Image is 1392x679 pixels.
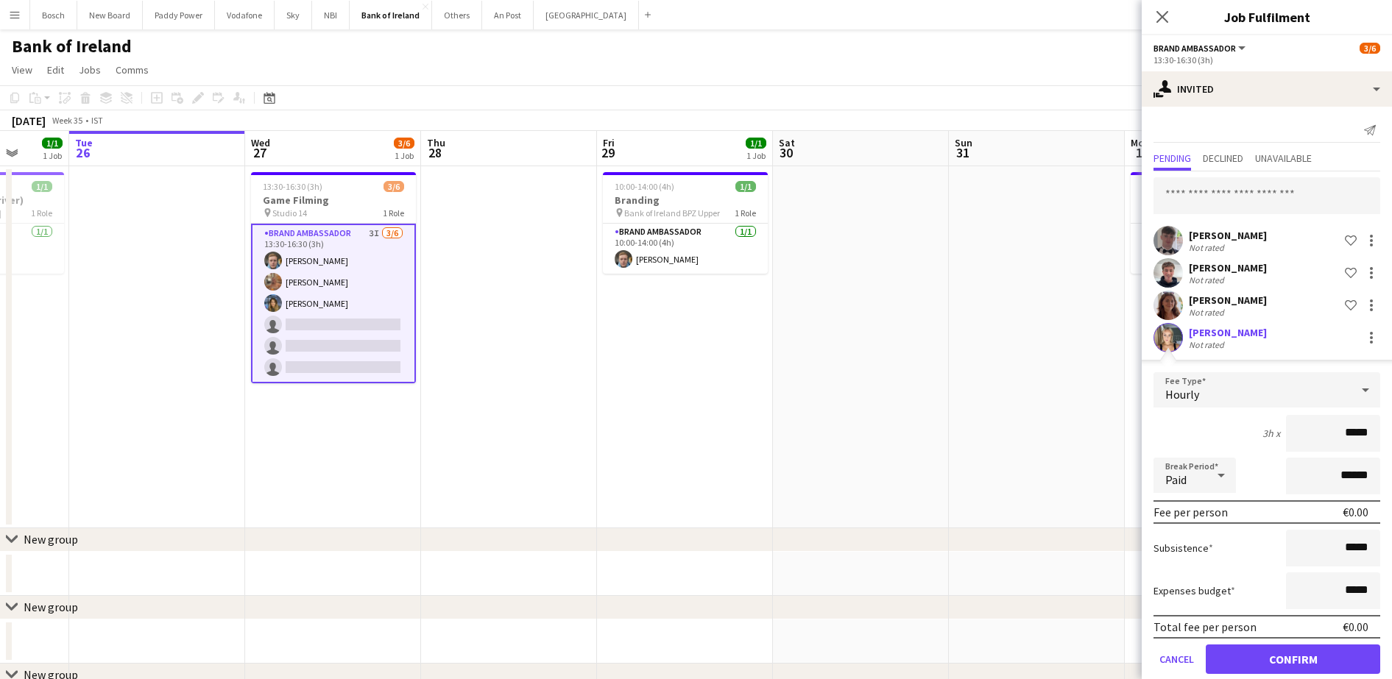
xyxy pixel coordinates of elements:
[91,115,103,126] div: IST
[47,63,64,77] span: Edit
[79,63,101,77] span: Jobs
[1189,242,1227,253] div: Not rated
[1153,584,1235,597] label: Expenses budget
[1153,619,1257,634] div: Total fee per person
[779,136,795,149] span: Sat
[534,1,639,29] button: [GEOGRAPHIC_DATA]
[215,1,275,29] button: Vodafone
[1189,261,1267,274] div: [PERSON_NAME]
[1131,136,1150,149] span: Mon
[1153,43,1248,54] button: Brand Ambassador
[394,138,414,149] span: 3/6
[624,207,720,218] span: Bank of Ireland BPZ Upper
[275,1,312,29] button: Sky
[30,1,77,29] button: Bosch
[6,60,38,79] a: View
[603,224,768,274] app-card-role: Brand Ambassador1/110:00-14:00 (4h)[PERSON_NAME]
[603,172,768,274] app-job-card: 10:00-14:00 (4h)1/1Branding Bank of Ireland BPZ Upper1 RoleBrand Ambassador1/110:00-14:00 (4h)[PE...
[1153,153,1191,163] span: Pending
[1165,472,1187,487] span: Paid
[12,113,46,128] div: [DATE]
[425,144,445,161] span: 28
[312,1,350,29] button: NBI
[1189,307,1227,318] div: Not rated
[1153,541,1213,555] label: Subsistence
[953,144,972,161] span: 31
[73,60,107,79] a: Jobs
[1189,294,1267,307] div: [PERSON_NAME]
[77,1,143,29] button: New Board
[249,144,270,161] span: 27
[383,207,404,218] span: 1 Role
[432,1,482,29] button: Others
[1262,427,1280,440] div: 3h x
[1255,153,1312,163] span: Unavailable
[263,181,322,192] span: 13:30-16:30 (3h)
[735,181,756,192] span: 1/1
[1153,644,1200,674] button: Cancel
[395,150,414,161] div: 1 Job
[49,115,85,126] span: Week 35
[1131,172,1296,274] app-job-card: 08:30-15:00 (6h30m)1/1Branding Bank of Ireland BPZ Upper1 RoleBrand Ambassador1/108:30-15:00 (6h3...
[41,60,70,79] a: Edit
[251,172,416,383] app-job-card: 13:30-16:30 (3h)3/6Game Filming Studio 141 RoleBrand Ambassador3I3/613:30-16:30 (3h)[PERSON_NAME]...
[43,150,62,161] div: 1 Job
[735,207,756,218] span: 1 Role
[31,207,52,218] span: 1 Role
[1189,339,1227,350] div: Not rated
[603,136,615,149] span: Fri
[955,136,972,149] span: Sun
[32,181,52,192] span: 1/1
[75,136,93,149] span: Tue
[272,207,307,218] span: Studio 14
[1206,644,1380,674] button: Confirm
[1189,326,1267,339] div: [PERSON_NAME]
[1189,274,1227,285] div: Not rated
[746,150,766,161] div: 1 Job
[1343,619,1368,634] div: €0.00
[12,63,32,77] span: View
[777,144,795,161] span: 30
[1153,54,1380,65] div: 13:30-16:30 (3h)
[615,181,674,192] span: 10:00-14:00 (4h)
[1128,144,1150,161] span: 1
[603,193,768,207] h3: Branding
[1343,505,1368,519] div: €0.00
[1131,224,1296,274] app-card-role: Brand Ambassador1/108:30-15:00 (6h30m)[PERSON_NAME]
[251,193,416,207] h3: Game Filming
[12,35,132,57] h1: Bank of Ireland
[24,532,78,547] div: New group
[601,144,615,161] span: 29
[116,63,149,77] span: Comms
[1142,71,1392,107] div: Invited
[384,181,404,192] span: 3/6
[143,1,215,29] button: Paddy Power
[24,600,78,614] div: New group
[73,144,93,161] span: 26
[1189,229,1267,242] div: [PERSON_NAME]
[427,136,445,149] span: Thu
[110,60,155,79] a: Comms
[1131,193,1296,207] h3: Branding
[1360,43,1380,54] span: 3/6
[350,1,432,29] button: Bank of Ireland
[42,138,63,149] span: 1/1
[746,138,766,149] span: 1/1
[1142,7,1392,26] h3: Job Fulfilment
[1153,505,1228,519] div: Fee per person
[1165,387,1199,402] span: Hourly
[251,224,416,383] app-card-role: Brand Ambassador3I3/613:30-16:30 (3h)[PERSON_NAME][PERSON_NAME][PERSON_NAME]
[482,1,534,29] button: An Post
[251,136,270,149] span: Wed
[1153,43,1236,54] span: Brand Ambassador
[1203,153,1243,163] span: Declined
